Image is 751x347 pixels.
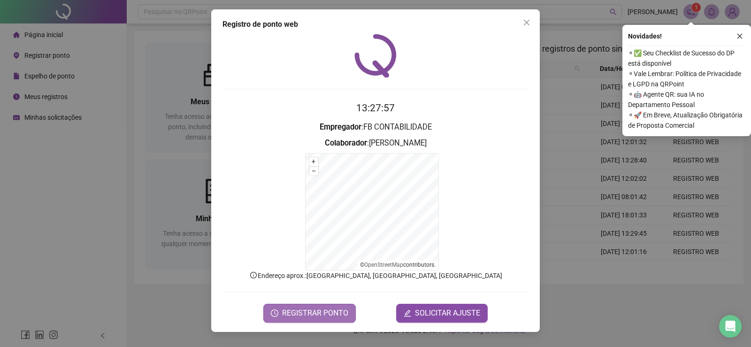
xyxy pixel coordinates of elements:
[404,309,411,317] span: edit
[271,309,278,317] span: clock-circle
[628,31,662,41] span: Novidades !
[523,19,530,26] span: close
[320,123,361,131] strong: Empregador
[736,33,743,39] span: close
[360,262,436,268] li: © contributors.
[396,304,488,323] button: editSOLICITAR AJUSTE
[356,102,395,114] time: 13:27:57
[415,308,480,319] span: SOLICITAR AJUSTE
[628,89,745,110] span: ⚬ 🤖 Agente QR: sua IA no Departamento Pessoal
[222,19,529,30] div: Registro de ponto web
[263,304,356,323] button: REGISTRAR PONTO
[519,15,534,30] button: Close
[719,315,742,338] div: Open Intercom Messenger
[222,270,529,281] p: Endereço aprox. : [GEOGRAPHIC_DATA], [GEOGRAPHIC_DATA], [GEOGRAPHIC_DATA]
[628,69,745,89] span: ⚬ Vale Lembrar: Política de Privacidade e LGPD na QRPoint
[309,167,318,176] button: –
[222,137,529,149] h3: : [PERSON_NAME]
[309,157,318,166] button: +
[222,121,529,133] h3: : FB CONTABILIDADE
[249,271,258,279] span: info-circle
[325,139,367,147] strong: Colaborador
[354,34,397,77] img: QRPoint
[364,262,403,268] a: OpenStreetMap
[628,110,745,131] span: ⚬ 🚀 Em Breve, Atualização Obrigatória de Proposta Comercial
[282,308,348,319] span: REGISTRAR PONTO
[628,48,745,69] span: ⚬ ✅ Seu Checklist de Sucesso do DP está disponível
